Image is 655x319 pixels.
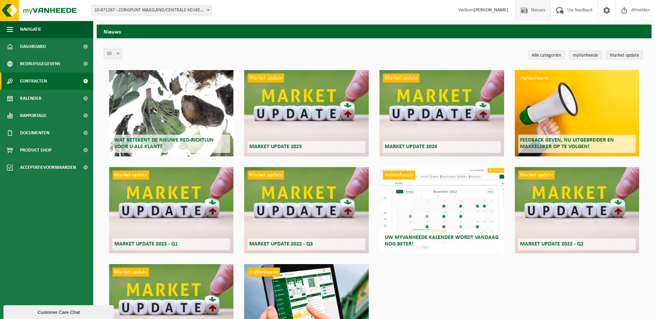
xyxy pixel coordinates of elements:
[385,235,499,247] span: Uw myVanheede kalender wordt vandaag nog beter!
[114,137,214,149] span: Wat betekent de nieuwe RED-richtlijn voor u als klant?
[20,38,46,55] span: Dashboard
[474,8,508,13] strong: [PERSON_NAME]
[379,70,504,156] a: Market update Market update 2024
[248,74,284,83] span: Market update
[20,159,76,176] span: Acceptatievoorwaarden
[518,74,551,83] span: myVanheede
[97,25,652,38] h2: Nieuws
[244,70,368,156] a: Market update Market update 2025
[248,268,280,277] span: myVanheede
[520,137,614,149] span: Feedback geven, nu uitgebreider en makkelijker op te volgen!
[518,171,555,180] span: Market update
[113,268,149,277] span: Market update
[20,21,41,38] span: Navigatie
[20,142,51,159] span: Product Shop
[20,72,47,90] span: Contracten
[248,171,284,180] span: Market update
[114,241,178,247] span: Market update 2023 - Q1
[379,167,504,253] a: myVanheede Uw myVanheede kalender wordt vandaag nog beter!
[91,6,212,15] span: 10-871267 - ZORGPUNT WAASLAND/CENTRALE KEUKEN - SINT-NIKLAAS
[520,241,584,247] span: Market update 2022 - Q2
[249,144,302,149] span: Market update 2025
[91,5,212,16] span: 10-871267 - ZORGPUNT WAASLAND/CENTRALE KEUKEN - SINT-NIKLAAS
[515,167,639,253] a: Market update Market update 2022 - Q2
[515,70,639,156] a: myVanheede Feedback geven, nu uitgebreider en makkelijker op te volgen!
[385,144,437,149] span: Market update 2024
[3,304,115,319] iframe: chat widget
[528,50,565,59] a: Alle categoriën
[249,241,313,247] span: Market update 2022 - Q3
[20,55,60,72] span: Bedrijfsgegevens
[569,50,602,59] a: myVanheede
[109,167,233,253] a: Market update Market update 2023 - Q1
[244,167,368,253] a: Market update Market update 2022 - Q3
[20,90,41,107] span: Kalender
[113,171,149,180] span: Market update
[606,50,643,59] a: Market update
[104,49,122,59] span: 10
[383,74,420,83] span: Market update
[20,107,47,124] span: Rapportage
[383,171,415,180] span: myVanheede
[20,124,49,142] span: Documenten
[109,70,233,156] a: Wat betekent de nieuwe RED-richtlijn voor u als klant?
